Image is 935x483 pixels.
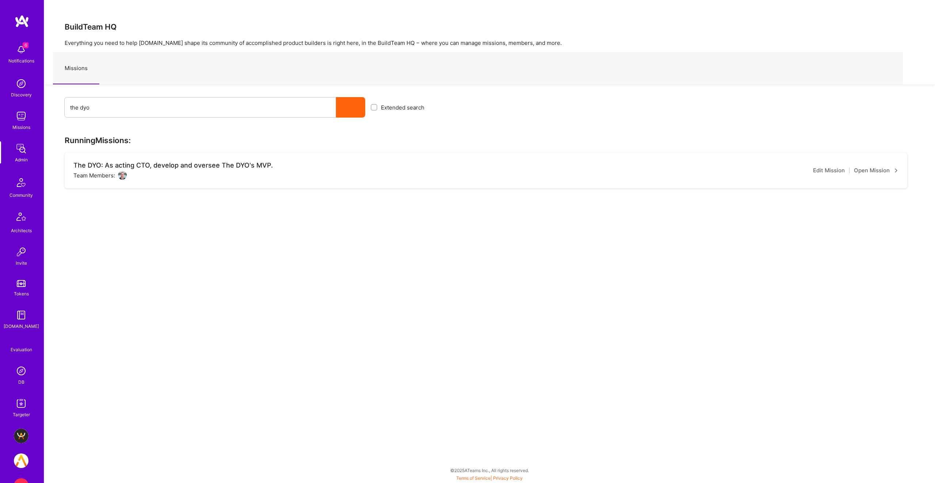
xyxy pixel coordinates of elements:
img: Skill Targeter [14,396,28,411]
div: Architects [11,227,32,234]
div: Discovery [11,91,32,99]
div: Team Members: [73,171,127,180]
a: Privacy Policy [493,475,523,481]
div: DB [18,378,24,386]
img: teamwork [14,109,28,123]
span: 6 [23,42,28,48]
span: | [456,475,523,481]
img: BuildTeam [14,429,28,443]
a: Open Mission [854,166,898,175]
img: tokens [17,280,26,287]
div: [DOMAIN_NAME] [4,322,39,330]
img: discovery [14,76,28,91]
div: Evaluation [11,346,32,353]
div: Targeter [13,411,30,418]
div: Invite [16,259,27,267]
div: Notifications [8,57,34,65]
img: bell [14,42,28,57]
img: Community [12,174,30,191]
div: Tokens [14,290,29,298]
div: Admin [15,156,28,164]
span: Extended search [381,104,424,111]
h3: BuildTeam HQ [65,22,915,31]
a: Terms of Service [456,475,491,481]
div: © 2025 ATeams Inc., All rights reserved. [44,461,935,479]
img: admin teamwork [14,141,28,156]
div: The DYO: As acting CTO, develop and oversee The DYO's MVP. [73,161,273,169]
h3: Running Missions: [65,136,915,145]
i: icon Search [348,105,354,110]
a: Missions [53,53,99,84]
img: Architects [12,209,30,227]
div: Community [9,191,33,199]
input: What type of mission are you looking for? [70,98,330,117]
i: icon ArrowRight [894,168,898,173]
a: BuildTeam [12,429,30,443]
img: guide book [14,308,28,322]
div: Missions [12,123,30,131]
img: A.Team: internal dev team - join us in developing the A.Team platform [14,453,28,468]
a: Edit Mission [813,166,845,175]
img: Invite [14,245,28,259]
i: icon SelectionTeam [19,340,24,346]
img: Admin Search [14,364,28,378]
img: logo [15,15,29,28]
p: Everything you need to help [DOMAIN_NAME] shape its community of accomplished product builders is... [65,39,915,47]
a: A.Team: internal dev team - join us in developing the A.Team platform [12,453,30,468]
img: User Avatar [118,171,127,180]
